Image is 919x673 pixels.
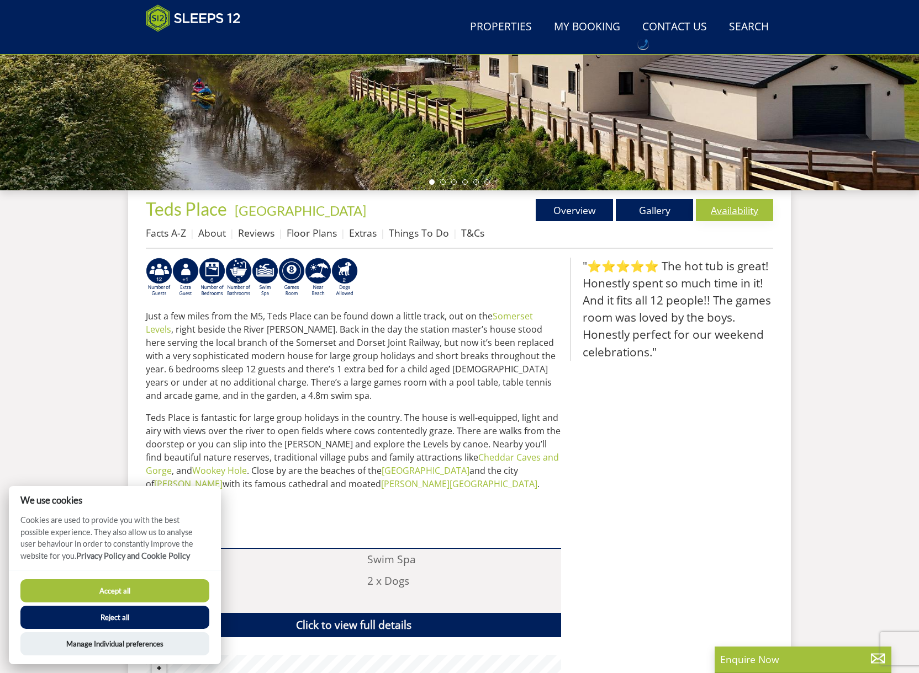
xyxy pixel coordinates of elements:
[199,258,225,297] img: AD_4nXfRzBlt2m0mIteXDhAcJCdmEApIceFt1SPvkcB48nqgTZkfMpQlDmULa47fkdYiHD0skDUgcqepViZHFLjVKS2LWHUqM...
[154,478,223,490] a: [PERSON_NAME]
[146,310,533,335] a: Somerset Levels
[638,39,648,49] div: Call: 01823 665500
[20,632,209,655] button: Manage Individual preferences
[20,606,209,629] button: Reject all
[536,199,613,221] a: Overview
[305,258,331,297] img: AD_4nXe7lJTbYb9d3pOukuYsm3GQOjQ0HANv8W51pVFfFFAC8dZrqJkVAnU455fekK_DxJuzpgZXdFqYqXRzTpVfWE95bX3Bz...
[725,15,773,40] a: Search
[146,258,172,297] img: AD_4nXeyNBIiEViFqGkFxeZn-WxmRvSobfXIejYCAwY7p4slR9Pvv7uWB8BWWl9Rip2DDgSCjKzq0W1yXMRj2G_chnVa9wg_L...
[235,202,366,218] a: [GEOGRAPHIC_DATA]
[198,226,226,239] a: About
[172,258,199,297] img: AD_4nXcCk2bftbgRsc6Z7ZaCx3AIT_c7zHTPupZQTZJWf-wV2AiEkW4rUmOH9T9u-JzLDS8cG3J_KR3qQxvNOpj4jKaSIvi8l...
[146,549,345,570] li: Sleeps 12 + 1
[146,613,561,638] a: Click to view full details
[696,199,773,221] a: Availability
[252,258,278,297] img: AD_4nXdn99pI1dG_MZ3rRvZGvEasa8mQYQuPF1MzmnPGjj6PWFnXF41KBg6DFuKGumpc8TArkkr5Vh_xbTBM_vn_i1NdeLBYY...
[146,226,186,239] a: Facts A-Z
[278,258,305,297] img: AD_4nXdrZMsjcYNLGsKuA84hRzvIbesVCpXJ0qqnwZoX5ch9Zjv73tWe4fnFRs2gJ9dSiUubhZXckSJX_mqrZBmYExREIfryF...
[349,226,377,239] a: Extras
[362,570,561,591] li: 2 x Dogs
[550,15,625,40] a: My Booking
[382,464,469,477] a: [GEOGRAPHIC_DATA]
[638,15,711,40] a: Contact Us
[570,258,773,361] blockquote: "⭐⭐⭐⭐⭐ The hot tub is great! Honestly spent so much time in it! And it fits all 12 people!! The g...
[238,226,274,239] a: Reviews
[225,258,252,297] img: AD_4nXfrQBKCd8QKV6EcyfQTuP1fSIvoqRgLuFFVx4a_hKg6kgxib-awBcnbgLhyNafgZ22QHnlTp2OLYUAOUHgyjOLKJ1AgJ...
[20,579,209,602] button: Accept all
[616,199,693,221] a: Gallery
[146,451,559,477] a: Cheddar Caves and Gorge
[9,495,221,505] h2: We use cookies
[720,652,886,666] p: Enquire Now
[146,309,561,402] p: Just a few miles from the M5, Teds Place can be found down a little track, out on the , right bes...
[9,514,221,570] p: Cookies are used to provide you with the best possible experience. They also allow us to analyse ...
[146,411,561,490] p: Teds Place is fantastic for large group holidays in the country. The house is well-equipped, ligh...
[146,198,227,220] span: Teds Place
[640,39,648,49] img: hfpfyWBK5wQHBAGPgDf9c6qAYOxxMAAAAASUVORK5CYII=
[362,549,561,570] li: Swim Spa
[331,258,358,297] img: AD_4nXe7_8LrJK20fD9VNWAdfykBvHkWcczWBt5QOadXbvIwJqtaRaRf-iI0SeDpMmH1MdC9T1Vy22FMXzzjMAvSuTB5cJ7z5...
[146,570,345,591] li: Games Room
[287,226,337,239] a: Floor Plans
[140,39,256,48] iframe: Customer reviews powered by Trustpilot
[146,4,241,32] img: Sleeps 12
[461,226,484,239] a: T&Cs
[230,202,366,218] span: -
[466,15,536,40] a: Properties
[192,464,247,477] a: Wookey Hole
[146,591,345,612] li: BBQ
[146,198,230,220] a: Teds Place
[389,226,449,239] a: Things To Do
[381,478,537,490] a: [PERSON_NAME][GEOGRAPHIC_DATA]
[76,551,190,560] a: Privacy Policy and Cookie Policy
